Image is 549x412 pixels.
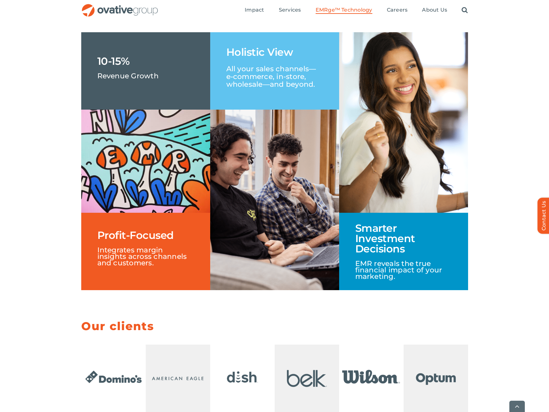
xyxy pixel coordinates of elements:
span: Services [279,7,301,13]
h1: Smarter Investment Decisions [355,223,452,254]
a: About Us [422,7,447,14]
img: Home – Client Logo Ticker 2 – American Eagle [146,346,210,411]
h1: Profit-Focused [97,230,174,240]
a: Search [462,7,468,14]
p: EMR reveals the true financial impact of your marketing. [355,254,452,280]
span: Impact [245,7,264,13]
h1: Holistic View [226,47,293,57]
a: Impact [245,7,264,14]
a: OG_Full_horizontal_RGB [81,3,159,9]
h1: 10-15% [97,56,130,66]
img: Home – Client Logo Ticker 6 – Optum [404,346,468,411]
a: EMRge™ Technology [316,7,372,14]
p: Revenue Growth [97,66,159,79]
img: Home – Client Logo Ticker – Dish [210,345,275,409]
span: EMRge™ Technology [316,7,372,13]
img: Revenue Collage – Middle [210,110,339,290]
img: Home – Client Logo Ticker – Belk [275,346,339,411]
a: Careers [387,7,408,14]
p: All your sales channels—e-commerce, in-store, wholesale—and beyond. [226,57,323,88]
img: EMR – Grid 1 [81,110,210,213]
p: Integrates margin insights across channels and customers. [97,240,194,266]
a: Services [279,7,301,14]
span: About Us [422,7,447,13]
span: Careers [387,7,408,13]
img: Home – Client Logo Ticker 1 – Dominos [81,345,146,409]
img: Revenue Collage – Right [339,32,468,213]
img: Home – Client Logo Ticker 5 – Wilson [339,345,404,409]
h5: Our clients [81,322,468,330]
